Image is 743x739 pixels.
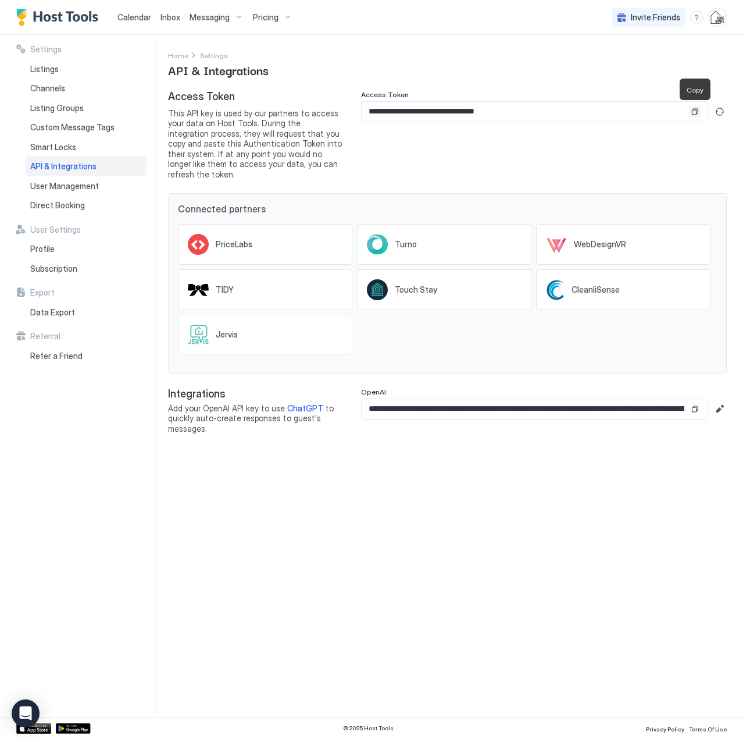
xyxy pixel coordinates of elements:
[26,118,147,137] a: Custom Message Tags
[536,224,710,265] a: WebDesignVR
[26,79,147,98] a: Channels
[12,699,40,727] div: Open Intercom Messenger
[178,315,352,354] a: Jervis
[30,307,75,318] span: Data Export
[571,285,620,295] span: CleanliSense
[30,142,76,152] span: Smart Locks
[168,49,188,61] div: Breadcrumb
[168,108,342,180] span: This API key is used by our partners to access your data on Host Tools. During the integration pr...
[30,44,62,55] span: Settings
[216,285,234,295] span: TIDY
[168,388,342,401] span: Integrations
[395,239,417,250] span: Turno
[362,399,689,419] input: Input Field
[357,224,531,265] a: Turno
[26,259,147,279] a: Subscription
[689,722,727,734] a: Terms Of Use
[574,239,626,250] span: WebDesignVR
[687,86,703,94] span: Copy
[30,200,85,211] span: Direct Booking
[631,12,680,23] span: Invite Friends
[200,49,228,61] div: Breadcrumb
[26,157,147,176] a: API & Integrations
[26,346,147,366] a: Refer a Friend
[16,9,103,26] a: Host Tools Logo
[361,90,409,99] span: Access Token
[689,726,727,733] span: Terms Of Use
[168,403,342,434] span: Add your OpenAI API key to use to quickly auto-create responses to guest's messages.
[178,203,717,215] span: Connected partners
[168,49,188,61] a: Home
[190,12,230,23] span: Messaging
[689,106,701,118] button: Copy
[26,239,147,259] a: Profile
[30,225,81,235] span: User Settings
[216,239,252,250] span: PriceLabs
[30,351,83,361] span: Refer a Friend
[30,83,65,94] span: Channels
[30,244,55,254] span: Profile
[536,269,710,310] a: CleanliSense
[26,59,147,79] a: Listings
[160,11,180,23] a: Inbox
[178,224,352,265] a: PriceLabs
[713,105,727,119] button: Generate new token
[287,403,323,413] a: ChatGPT
[708,8,727,27] div: User profile
[253,12,278,23] span: Pricing
[56,723,91,734] a: Google Play Store
[168,51,188,60] span: Home
[646,722,684,734] a: Privacy Policy
[30,64,59,74] span: Listings
[30,103,84,113] span: Listing Groups
[646,726,684,733] span: Privacy Policy
[30,331,60,342] span: Referral
[361,388,386,396] span: OpenAI
[30,122,115,133] span: Custom Message Tags
[30,264,77,274] span: Subscription
[178,269,352,310] a: TIDY
[30,287,55,298] span: Export
[16,723,51,734] a: App Store
[362,102,689,122] input: Input Field
[26,303,147,322] a: Data Export
[26,137,147,157] a: Smart Locks
[168,90,342,104] span: Access Token
[200,51,228,60] span: Settings
[216,329,238,340] span: Jervis
[357,269,531,310] a: Touch Stay
[690,10,703,24] div: menu
[395,285,437,295] span: Touch Stay
[168,61,269,79] span: API & Integrations
[343,724,394,732] span: © 2025 Host Tools
[117,12,151,22] span: Calendar
[26,98,147,118] a: Listing Groups
[30,181,99,191] span: User Management
[26,176,147,196] a: User Management
[160,12,180,22] span: Inbox
[117,11,151,23] a: Calendar
[713,402,727,416] button: Edit
[200,49,228,61] a: Settings
[689,403,701,415] button: Copy
[26,196,147,215] a: Direct Booking
[30,161,97,172] span: API & Integrations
